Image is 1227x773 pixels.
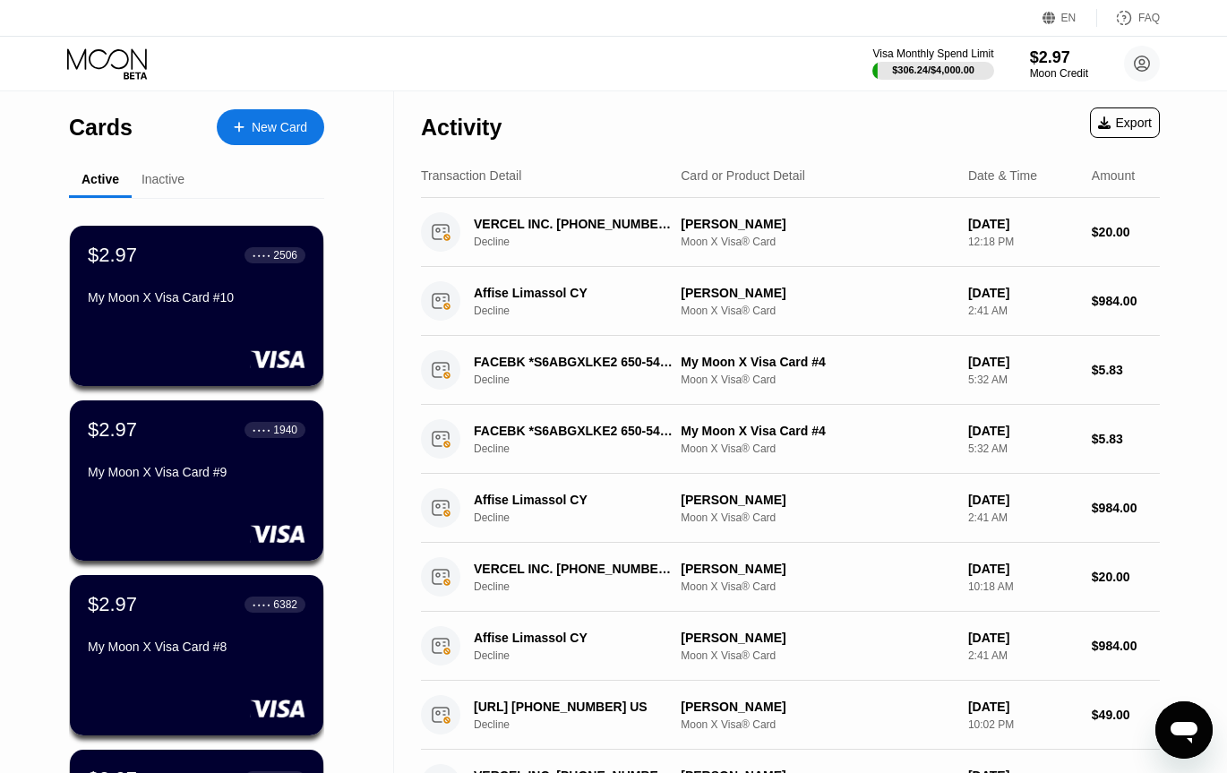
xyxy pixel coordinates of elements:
[70,226,323,386] div: $2.97● ● ● ●2506My Moon X Visa Card #10
[421,336,1160,405] div: FACEBK *S6ABGXLKE2 650-5434800 USDeclineMy Moon X Visa Card #4Moon X Visa® Card[DATE]5:32 AM$5.83
[1092,639,1160,653] div: $984.00
[968,217,1077,231] div: [DATE]
[968,168,1037,183] div: Date & Time
[474,374,695,386] div: Decline
[681,718,954,731] div: Moon X Visa® Card
[421,543,1160,612] div: VERCEL INC. [PHONE_NUMBER] USDecline[PERSON_NAME]Moon X Visa® Card[DATE]10:18 AM$20.00
[421,681,1160,750] div: [URL] [PHONE_NUMBER] USDecline[PERSON_NAME]Moon X Visa® Card[DATE]10:02 PM$49.00
[1092,708,1160,722] div: $49.00
[474,493,680,507] div: Affise Limassol CY
[82,172,119,186] div: Active
[474,424,680,438] div: FACEBK *S6ABGXLKE2 650-5434800 US
[1092,225,1160,239] div: $20.00
[1092,432,1160,446] div: $5.83
[70,400,323,561] div: $2.97● ● ● ●1940My Moon X Visa Card #9
[968,374,1077,386] div: 5:32 AM
[1097,9,1160,27] div: FAQ
[892,64,974,75] div: $306.24 / $4,000.00
[88,593,137,616] div: $2.97
[681,442,954,455] div: Moon X Visa® Card
[142,172,184,186] div: Inactive
[421,612,1160,681] div: Affise Limassol CYDecline[PERSON_NAME]Moon X Visa® Card[DATE]2:41 AM$984.00
[474,355,680,369] div: FACEBK *S6ABGXLKE2 650-5434800 US
[421,198,1160,267] div: VERCEL INC. [PHONE_NUMBER] USDecline[PERSON_NAME]Moon X Visa® Card[DATE]12:18 PM$20.00
[968,580,1077,593] div: 10:18 AM
[474,286,680,300] div: Affise Limassol CY
[1030,48,1088,67] div: $2.97
[474,562,680,576] div: VERCEL INC. [PHONE_NUMBER] US
[474,649,695,662] div: Decline
[872,47,993,60] div: Visa Monthly Spend Limit
[681,305,954,317] div: Moon X Visa® Card
[681,580,954,593] div: Moon X Visa® Card
[681,562,954,576] div: [PERSON_NAME]
[872,47,993,80] div: Visa Monthly Spend Limit$306.24/$4,000.00
[474,305,695,317] div: Decline
[252,120,307,135] div: New Card
[1092,570,1160,584] div: $20.00
[474,631,680,645] div: Affise Limassol CY
[474,217,680,231] div: VERCEL INC. [PHONE_NUMBER] US
[69,115,133,141] div: Cards
[1092,501,1160,515] div: $984.00
[681,700,954,714] div: [PERSON_NAME]
[968,649,1077,662] div: 2:41 AM
[88,465,305,479] div: My Moon X Visa Card #9
[681,511,954,524] div: Moon X Visa® Card
[681,236,954,248] div: Moon X Visa® Card
[681,286,954,300] div: [PERSON_NAME]
[681,424,954,438] div: My Moon X Visa Card #4
[968,511,1077,524] div: 2:41 AM
[253,602,270,607] div: ● ● ● ●
[681,493,954,507] div: [PERSON_NAME]
[88,640,305,654] div: My Moon X Visa Card #8
[474,580,695,593] div: Decline
[253,253,270,258] div: ● ● ● ●
[1043,9,1097,27] div: EN
[217,109,324,145] div: New Card
[968,355,1077,369] div: [DATE]
[273,598,297,611] div: 6382
[474,236,695,248] div: Decline
[968,236,1077,248] div: 12:18 PM
[681,168,805,183] div: Card or Product Detail
[681,631,954,645] div: [PERSON_NAME]
[474,442,695,455] div: Decline
[1061,12,1077,24] div: EN
[88,290,305,305] div: My Moon X Visa Card #10
[474,511,695,524] div: Decline
[1030,48,1088,80] div: $2.97Moon Credit
[968,493,1077,507] div: [DATE]
[273,424,297,436] div: 1940
[273,249,297,262] div: 2506
[253,427,270,433] div: ● ● ● ●
[968,305,1077,317] div: 2:41 AM
[681,355,954,369] div: My Moon X Visa Card #4
[1030,67,1088,80] div: Moon Credit
[70,575,323,735] div: $2.97● ● ● ●6382My Moon X Visa Card #8
[88,418,137,442] div: $2.97
[1092,294,1160,308] div: $984.00
[1092,168,1135,183] div: Amount
[968,631,1077,645] div: [DATE]
[681,649,954,662] div: Moon X Visa® Card
[1138,12,1160,24] div: FAQ
[968,424,1077,438] div: [DATE]
[968,700,1077,714] div: [DATE]
[1092,363,1160,377] div: $5.83
[421,115,502,141] div: Activity
[421,474,1160,543] div: Affise Limassol CYDecline[PERSON_NAME]Moon X Visa® Card[DATE]2:41 AM$984.00
[681,217,954,231] div: [PERSON_NAME]
[968,286,1077,300] div: [DATE]
[968,442,1077,455] div: 5:32 AM
[421,405,1160,474] div: FACEBK *S6ABGXLKE2 650-5434800 USDeclineMy Moon X Visa Card #4Moon X Visa® Card[DATE]5:32 AM$5.83
[1155,701,1213,759] iframe: Button to launch messaging window
[421,267,1160,336] div: Affise Limassol CYDecline[PERSON_NAME]Moon X Visa® Card[DATE]2:41 AM$984.00
[474,700,680,714] div: [URL] [PHONE_NUMBER] US
[968,718,1077,731] div: 10:02 PM
[1090,107,1160,138] div: Export
[88,244,137,267] div: $2.97
[421,168,521,183] div: Transaction Detail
